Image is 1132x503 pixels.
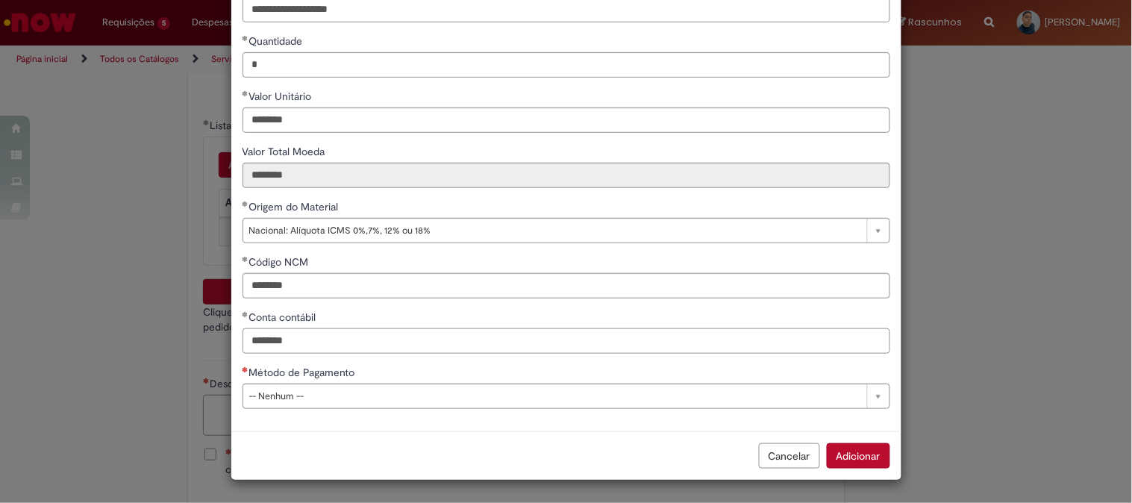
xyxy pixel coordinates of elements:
[243,201,249,207] span: Obrigatório Preenchido
[827,443,890,469] button: Adicionar
[243,256,249,262] span: Obrigatório Preenchido
[759,443,820,469] button: Cancelar
[243,145,328,158] span: Somente leitura - Valor Total Moeda
[249,384,860,408] span: -- Nenhum --
[243,366,249,372] span: Necessários
[243,35,249,41] span: Obrigatório Preenchido
[243,311,249,317] span: Obrigatório Preenchido
[243,52,890,78] input: Quantidade
[249,310,319,324] span: Conta contábil
[243,273,890,299] input: Código NCM
[243,163,890,188] input: Valor Total Moeda
[249,34,306,48] span: Quantidade
[243,107,890,133] input: Valor Unitário
[249,255,312,269] span: Código NCM
[249,219,860,243] span: Nacional: Alíquota ICMS 0%,7%, 12% ou 18%
[243,328,890,354] input: Conta contábil
[249,90,315,103] span: Valor Unitário
[249,366,358,379] span: Método de Pagamento
[249,200,342,213] span: Origem do Material
[243,90,249,96] span: Obrigatório Preenchido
